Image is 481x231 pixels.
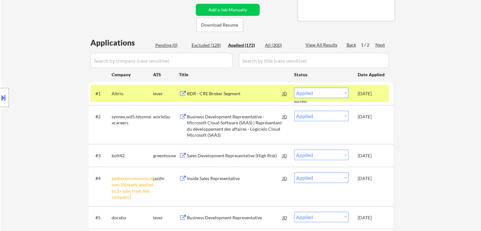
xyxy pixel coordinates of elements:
[187,215,282,221] div: Business Development Representative
[90,53,233,68] input: Search by company (case sensitive)
[90,39,153,47] div: Applications
[347,42,357,48] div: Back
[112,215,153,221] div: docebo
[361,42,375,48] div: 1 / 2
[294,99,319,104] div: success
[358,153,385,159] div: [DATE]
[358,215,385,221] div: [DATE]
[153,175,179,182] div: jazzhr
[153,114,179,120] div: workday
[112,153,153,159] div: bolt42
[179,72,288,78] div: Title
[96,215,107,221] div: #5
[282,111,288,122] div: JD
[112,114,153,126] div: synnex.wd5.tdsynnexcareers
[112,72,153,78] div: Company
[375,42,385,48] div: Next
[153,91,179,97] div: lever
[228,42,260,48] div: Applied (172)
[187,153,282,159] div: Sales Development Representative (High Risk)
[112,175,153,200] div: pathwaycommunications [Already applied to 2+ jobs from this company]
[153,72,179,78] div: ATS
[265,42,297,48] div: All (300)
[153,153,179,159] div: greenhouse
[187,91,282,97] div: BDR - CRE Broker Segment
[239,53,389,68] input: Search by title (case sensitive)
[305,42,339,48] div: View All Results
[96,175,107,182] div: #4
[187,114,282,138] div: Business Development Representative - Microsoft Cloud Software (SAAS) | Représentant du développe...
[282,150,288,161] div: JD
[358,91,385,97] div: [DATE]
[282,212,288,223] div: JD
[112,91,153,97] div: Altrio
[358,114,385,120] div: [DATE]
[358,175,385,182] div: [DATE]
[196,4,260,16] button: Add a Job Manually
[282,172,288,184] div: JD
[155,42,187,48] div: Pending (0)
[153,215,179,221] div: lever
[358,72,385,78] div: Date Applied
[192,42,223,48] div: Excluded (128)
[187,175,282,182] div: Inside Sales Representative
[282,88,288,99] div: JD
[196,18,243,32] button: Download Resume
[294,69,348,80] div: Status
